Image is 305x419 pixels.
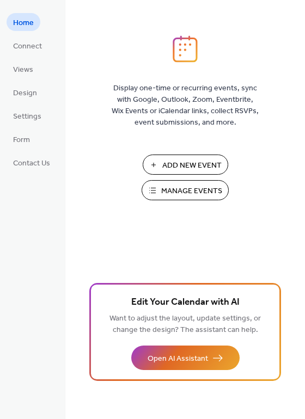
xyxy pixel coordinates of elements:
[7,60,40,78] a: Views
[142,180,229,200] button: Manage Events
[13,88,37,99] span: Design
[162,160,222,171] span: Add New Event
[148,353,208,365] span: Open AI Assistant
[13,111,41,122] span: Settings
[7,36,48,54] a: Connect
[7,107,48,125] a: Settings
[13,134,30,146] span: Form
[13,64,33,76] span: Views
[13,17,34,29] span: Home
[112,83,259,128] span: Display one-time or recurring events, sync with Google, Outlook, Zoom, Eventbrite, Wix Events or ...
[131,346,240,370] button: Open AI Assistant
[131,295,240,310] span: Edit Your Calendar with AI
[7,130,36,148] a: Form
[13,158,50,169] span: Contact Us
[13,41,42,52] span: Connect
[173,35,198,63] img: logo_icon.svg
[161,186,222,197] span: Manage Events
[109,311,261,337] span: Want to adjust the layout, update settings, or change the design? The assistant can help.
[7,13,40,31] a: Home
[143,155,228,175] button: Add New Event
[7,153,57,171] a: Contact Us
[7,83,44,101] a: Design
